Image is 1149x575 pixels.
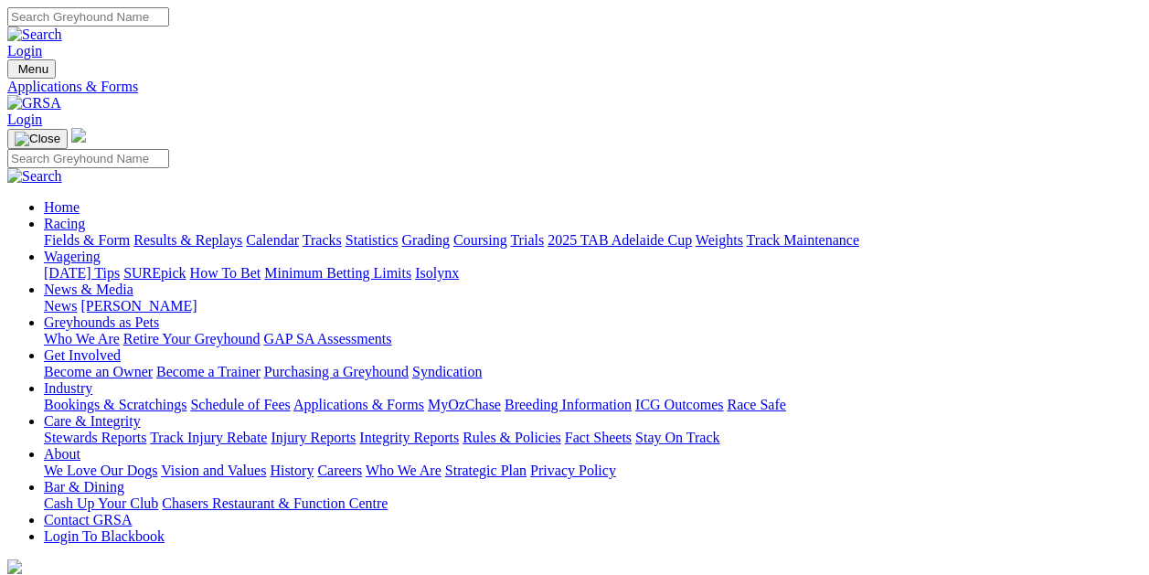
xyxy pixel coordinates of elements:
[366,463,442,478] a: Who We Are
[696,232,743,248] a: Weights
[7,79,1142,95] a: Applications & Forms
[44,430,1142,446] div: Care & Integrity
[44,298,77,314] a: News
[80,298,197,314] a: [PERSON_NAME]
[530,463,616,478] a: Privacy Policy
[44,528,165,544] a: Login To Blackbook
[44,216,85,231] a: Racing
[44,364,153,379] a: Become an Owner
[44,282,133,297] a: News & Media
[44,347,121,363] a: Get Involved
[264,265,411,281] a: Minimum Betting Limits
[44,479,124,495] a: Bar & Dining
[7,7,169,27] input: Search
[44,413,141,429] a: Care & Integrity
[510,232,544,248] a: Trials
[463,430,561,445] a: Rules & Policies
[264,331,392,346] a: GAP SA Assessments
[44,430,146,445] a: Stewards Reports
[44,232,130,248] a: Fields & Form
[190,265,261,281] a: How To Bet
[505,397,632,412] a: Breeding Information
[635,430,719,445] a: Stay On Track
[264,364,409,379] a: Purchasing a Greyhound
[415,265,459,281] a: Isolynx
[190,397,290,412] a: Schedule of Fees
[412,364,482,379] a: Syndication
[44,364,1142,380] div: Get Involved
[7,129,68,149] button: Toggle navigation
[7,59,56,79] button: Toggle navigation
[71,128,86,143] img: logo-grsa-white.png
[7,559,22,574] img: logo-grsa-white.png
[123,331,261,346] a: Retire Your Greyhound
[303,232,342,248] a: Tracks
[44,265,120,281] a: [DATE] Tips
[7,168,62,185] img: Search
[246,232,299,248] a: Calendar
[445,463,527,478] a: Strategic Plan
[346,232,399,248] a: Statistics
[270,463,314,478] a: History
[727,397,785,412] a: Race Safe
[18,62,48,76] span: Menu
[44,331,120,346] a: Who We Are
[44,446,80,462] a: About
[44,463,1142,479] div: About
[156,364,261,379] a: Become a Trainer
[7,95,61,112] img: GRSA
[44,249,101,264] a: Wagering
[7,149,169,168] input: Search
[548,232,692,248] a: 2025 TAB Adelaide Cup
[44,199,80,215] a: Home
[150,430,267,445] a: Track Injury Rebate
[44,298,1142,314] div: News & Media
[565,430,632,445] a: Fact Sheets
[15,132,60,146] img: Close
[162,495,388,511] a: Chasers Restaurant & Function Centre
[747,232,859,248] a: Track Maintenance
[123,265,186,281] a: SUREpick
[44,512,132,527] a: Contact GRSA
[44,495,158,511] a: Cash Up Your Club
[44,495,1142,512] div: Bar & Dining
[428,397,501,412] a: MyOzChase
[44,232,1142,249] div: Racing
[133,232,242,248] a: Results & Replays
[44,265,1142,282] div: Wagering
[317,463,362,478] a: Careers
[7,27,62,43] img: Search
[453,232,507,248] a: Coursing
[359,430,459,445] a: Integrity Reports
[402,232,450,248] a: Grading
[44,331,1142,347] div: Greyhounds as Pets
[293,397,424,412] a: Applications & Forms
[7,112,42,127] a: Login
[44,397,186,412] a: Bookings & Scratchings
[635,397,723,412] a: ICG Outcomes
[44,314,159,330] a: Greyhounds as Pets
[44,463,157,478] a: We Love Our Dogs
[7,43,42,59] a: Login
[271,430,356,445] a: Injury Reports
[44,397,1142,413] div: Industry
[161,463,266,478] a: Vision and Values
[44,380,92,396] a: Industry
